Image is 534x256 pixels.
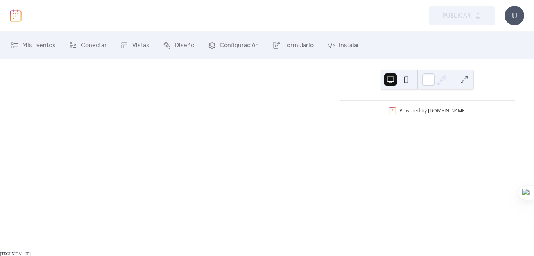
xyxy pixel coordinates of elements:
[157,35,200,56] a: Diseño
[115,35,155,56] a: Vistas
[175,41,194,50] span: Diseño
[63,35,113,56] a: Conectar
[5,35,61,56] a: Mis Eventos
[400,107,466,114] div: Powered by
[267,35,319,56] a: Formulario
[428,107,466,114] a: [DOMAIN_NAME]
[10,9,22,22] img: logo
[81,41,107,50] span: Conectar
[284,41,314,50] span: Formulario
[321,35,365,56] a: Instalar
[505,6,524,25] div: U
[220,41,259,50] span: Configuración
[202,35,265,56] a: Configuración
[22,41,56,50] span: Mis Eventos
[132,41,149,50] span: Vistas
[339,41,359,50] span: Instalar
